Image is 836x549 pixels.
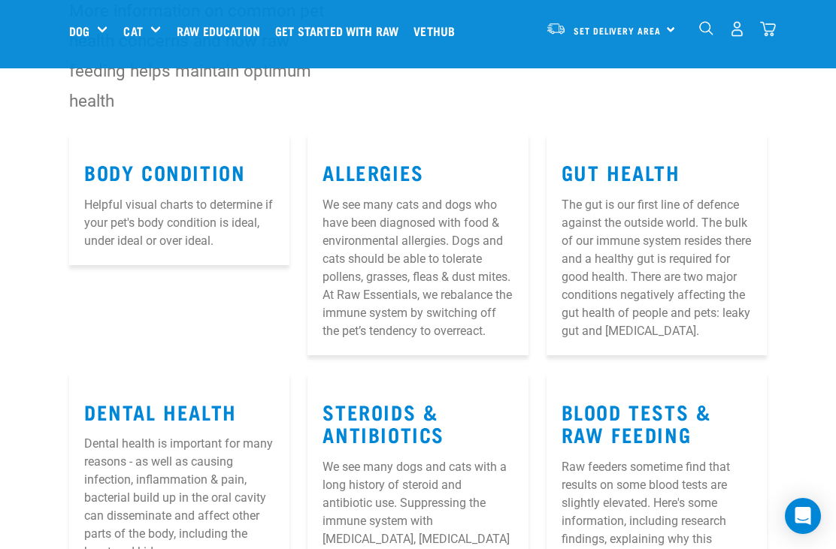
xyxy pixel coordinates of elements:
a: Body Condition [84,166,245,177]
a: Raw Education [173,1,271,61]
img: van-moving.png [546,22,566,35]
div: Open Intercom Messenger [785,498,821,534]
img: home-icon@2x.png [760,21,776,37]
a: Get started with Raw [271,1,410,61]
a: Allergies [323,166,423,177]
a: Blood Tests & Raw Feeding [562,406,711,440]
p: We see many cats and dogs who have been diagnosed with food & environmental allergies. Dogs and c... [323,196,513,340]
p: The gut is our first line of defence against the outside world. The bulk of our immune system res... [562,196,752,340]
img: user.png [729,21,745,37]
a: Vethub [410,1,466,61]
p: Helpful visual charts to determine if your pet's body condition is ideal, under ideal or over ideal. [84,196,274,250]
a: Cat [123,22,142,40]
a: Dog [69,22,89,40]
a: Gut Health [562,166,680,177]
span: Set Delivery Area [574,28,661,33]
a: Steroids & Antibiotics [323,406,444,440]
img: home-icon-1@2x.png [699,21,713,35]
a: Dental Health [84,406,237,417]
